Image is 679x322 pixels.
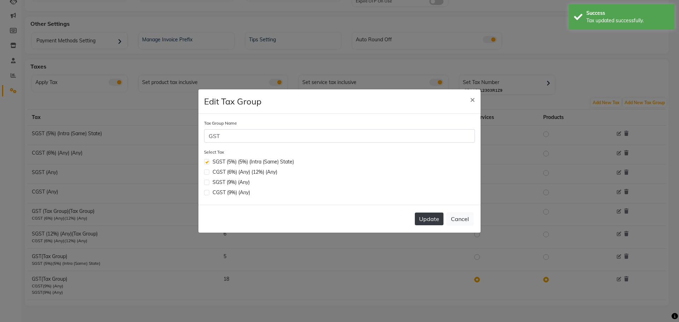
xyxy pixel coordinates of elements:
[204,120,237,126] label: Tax Group Name
[586,17,669,24] div: Tax updated successfully.
[464,89,481,109] button: Close
[204,149,224,155] label: Select Tax
[204,95,261,108] h4: Edit Tax Group
[470,94,475,105] span: ×
[213,158,475,166] div: SGST (5%) (5%) (Intra (Same) State)
[213,179,475,186] div: SGST (9%) (Any)
[213,168,475,176] div: CGST (6%) (Any) (12%) (Any)
[213,189,475,196] div: CGST (9%) (Any)
[586,10,669,17] div: Success
[446,212,474,226] button: Cancel
[415,213,443,225] button: Update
